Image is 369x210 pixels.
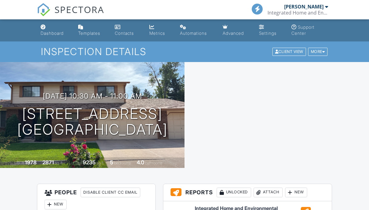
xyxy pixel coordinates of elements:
[25,159,37,166] div: 1978
[83,159,96,166] div: 9235
[81,188,140,197] div: Disable Client CC Email
[42,159,54,166] div: 2871
[272,48,306,56] div: Client View
[78,31,100,36] div: Templates
[291,25,314,36] div: Support Center
[285,188,307,197] div: New
[43,92,142,100] h3: [DATE] 10:30 am - 11:00 am
[37,8,104,21] a: SPECTORA
[268,10,328,16] div: Integrated Home and Environmental Inspections
[69,161,82,165] span: Lot Size
[55,3,104,16] span: SPECTORA
[55,161,63,165] span: sq. ft.
[178,22,215,39] a: Automations (Basic)
[254,188,283,197] div: Attach
[41,46,328,57] h1: Inspection Details
[137,159,144,166] div: 4.0
[38,22,71,39] a: Dashboard
[289,22,331,39] a: Support Center
[259,31,277,36] div: Settings
[147,22,173,39] a: Metrics
[223,31,244,36] div: Advanced
[163,184,332,201] h3: Reports
[257,22,284,39] a: Settings
[97,161,104,165] span: sq.ft.
[37,3,50,16] img: The Best Home Inspection Software - Spectora
[149,31,165,36] div: Metrics
[110,159,113,166] div: 5
[17,106,168,138] h1: [STREET_ADDRESS] [GEOGRAPHIC_DATA]
[41,31,64,36] div: Dashboard
[145,161,162,165] span: bathrooms
[76,22,108,39] a: Templates
[17,161,24,165] span: Built
[115,31,134,36] div: Contacts
[272,49,307,54] a: Client View
[180,31,207,36] div: Automations
[284,4,324,10] div: [PERSON_NAME]
[112,22,142,39] a: Contacts
[114,161,131,165] span: bedrooms
[220,22,252,39] a: Advanced
[217,188,251,197] div: Unlocked
[45,200,67,209] div: New
[308,48,328,56] div: More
